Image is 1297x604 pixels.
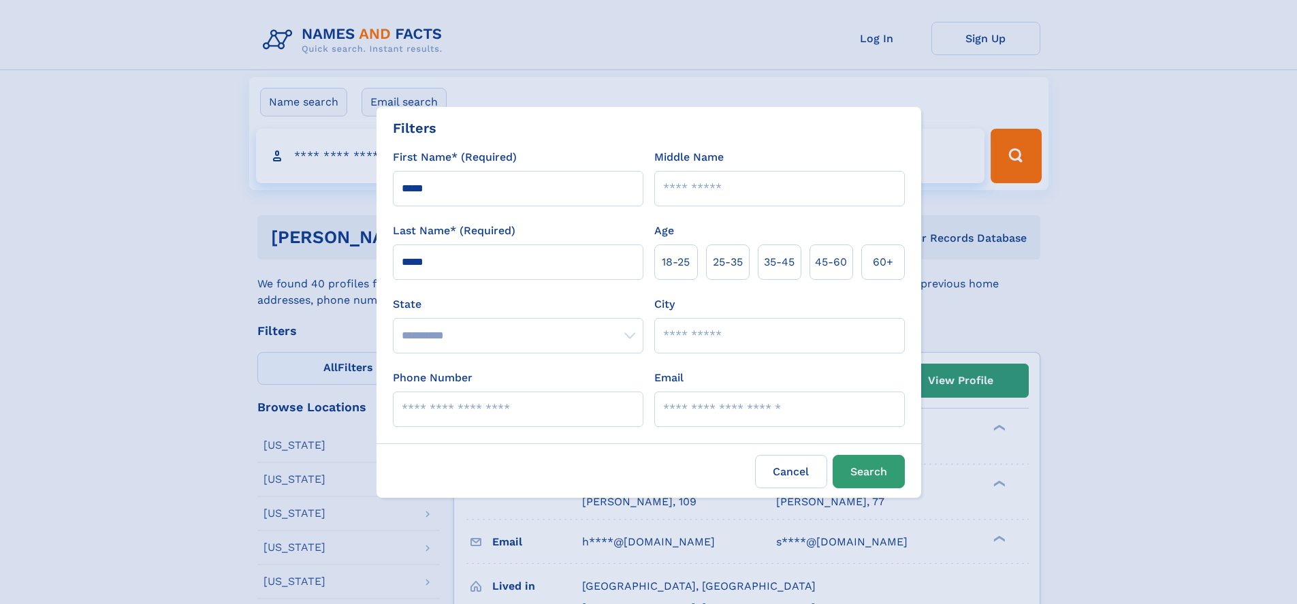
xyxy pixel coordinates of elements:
label: City [654,296,675,313]
button: Search [833,455,905,488]
span: 45‑60 [815,254,847,270]
label: Cancel [755,455,827,488]
label: Last Name* (Required) [393,223,515,239]
span: 25‑35 [713,254,743,270]
label: Age [654,223,674,239]
span: 18‑25 [662,254,690,270]
div: Filters [393,118,436,138]
span: 35‑45 [764,254,795,270]
label: State [393,296,643,313]
label: Middle Name [654,149,724,165]
label: First Name* (Required) [393,149,517,165]
span: 60+ [873,254,893,270]
label: Email [654,370,684,386]
label: Phone Number [393,370,473,386]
